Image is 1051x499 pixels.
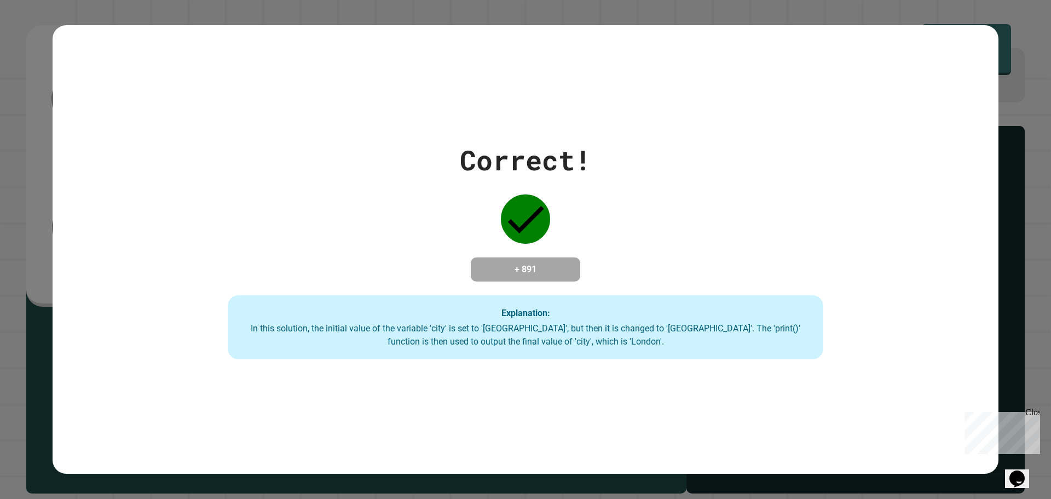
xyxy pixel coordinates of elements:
h4: + 891 [482,263,569,276]
strong: Explanation: [501,307,550,318]
iframe: chat widget [960,408,1040,454]
div: Chat with us now!Close [4,4,76,70]
iframe: chat widget [1005,455,1040,488]
div: In this solution, the initial value of the variable 'city' is set to '[GEOGRAPHIC_DATA]', but the... [239,322,812,348]
div: Correct! [460,140,591,181]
